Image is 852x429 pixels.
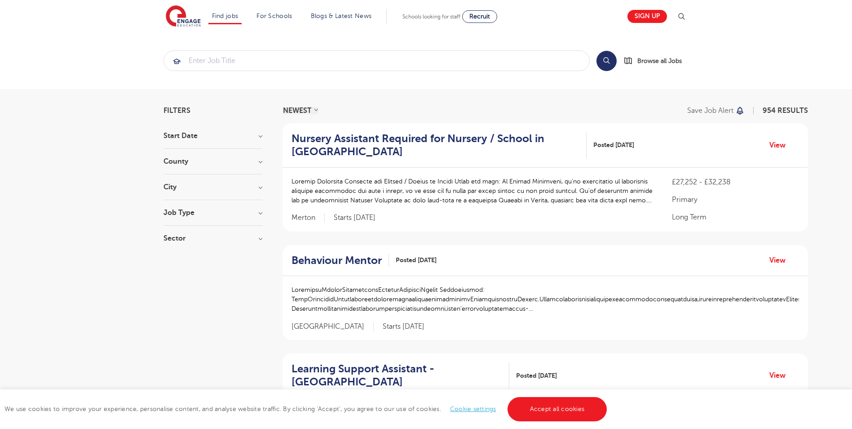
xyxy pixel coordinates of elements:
a: Recruit [462,10,497,23]
h3: Start Date [163,132,262,139]
span: Filters [163,107,190,114]
button: Save job alert [687,107,745,114]
a: Accept all cookies [508,397,607,421]
a: Sign up [627,10,667,23]
h2: Behaviour Mentor [291,254,382,267]
span: 954 RESULTS [763,107,808,115]
button: Search [596,51,617,71]
span: Posted [DATE] [396,255,437,265]
p: Starts [DATE] [383,322,424,331]
p: Long Term [672,212,799,223]
a: Nursery Assistant Required for Nursery / School in [GEOGRAPHIC_DATA] [291,132,587,158]
span: Merton [291,213,325,223]
span: Schools looking for staff [402,13,460,20]
a: View [769,370,792,381]
h2: Learning Support Assistant - [GEOGRAPHIC_DATA] [291,362,503,389]
h3: County [163,158,262,165]
a: Find jobs [212,13,238,19]
span: [GEOGRAPHIC_DATA] [291,322,374,331]
h3: City [163,183,262,191]
a: Behaviour Mentor [291,254,389,267]
p: Save job alert [687,107,733,114]
span: Posted [DATE] [593,140,634,150]
h3: Job Type [163,209,262,216]
a: Learning Support Assistant - [GEOGRAPHIC_DATA] [291,362,510,389]
a: Cookie settings [450,406,496,412]
a: Blogs & Latest News [311,13,372,19]
span: Browse all Jobs [637,56,682,66]
span: We use cookies to improve your experience, personalise content, and analyse website traffic. By c... [4,406,609,412]
img: Engage Education [166,5,201,28]
h2: Nursery Assistant Required for Nursery / School in [GEOGRAPHIC_DATA] [291,132,579,158]
a: For Schools [256,13,292,19]
div: Submit [163,50,590,71]
span: Posted [DATE] [516,371,557,380]
input: Submit [164,51,589,71]
span: Recruit [469,13,490,20]
p: Starts [DATE] [334,213,375,223]
p: Loremip Dolorsita Consecte adi Elitsed / Doeius te Incidi Utlab etd magn: Al Enimad Minimveni, qu... [291,177,654,205]
p: LoremipsuMdolorSitametconsEcteturAdipisciNgelit Seddoeiusmod: TempOrincididUntutlaboreetdoloremag... [291,285,799,313]
p: Primary [672,194,799,205]
p: £27,252 - £32,238 [672,177,799,188]
a: Browse all Jobs [624,56,689,66]
a: View [769,139,792,151]
h3: Sector [163,235,262,242]
a: View [769,255,792,266]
